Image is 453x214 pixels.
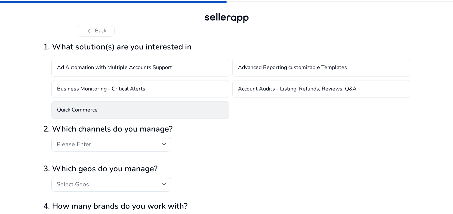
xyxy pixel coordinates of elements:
h2: 2. Which channels do you manage? [43,124,410,134]
h2: 4. How many brands do you work with? [43,201,410,211]
h4: Quick Commerce [57,107,98,113]
h2: 1. What solution(s) are you interested in [43,42,410,52]
span: Select Geos [57,180,89,188]
h2: 3. Which geos do you manage? [43,164,410,174]
button: chevron_leftBack [77,25,115,37]
h4: Account Audits - Listing, Refunds, Reviews, Q&A [238,86,357,92]
h4: Business Monitoring - Critical Alerts [57,86,145,92]
span: Please Enter [57,140,91,148]
span: chevron_left [85,27,93,35]
h4: Advanced Reporting customizable Templates [238,64,347,71]
h4: Ad Automation with Multiple Accounts Support [57,64,172,71]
